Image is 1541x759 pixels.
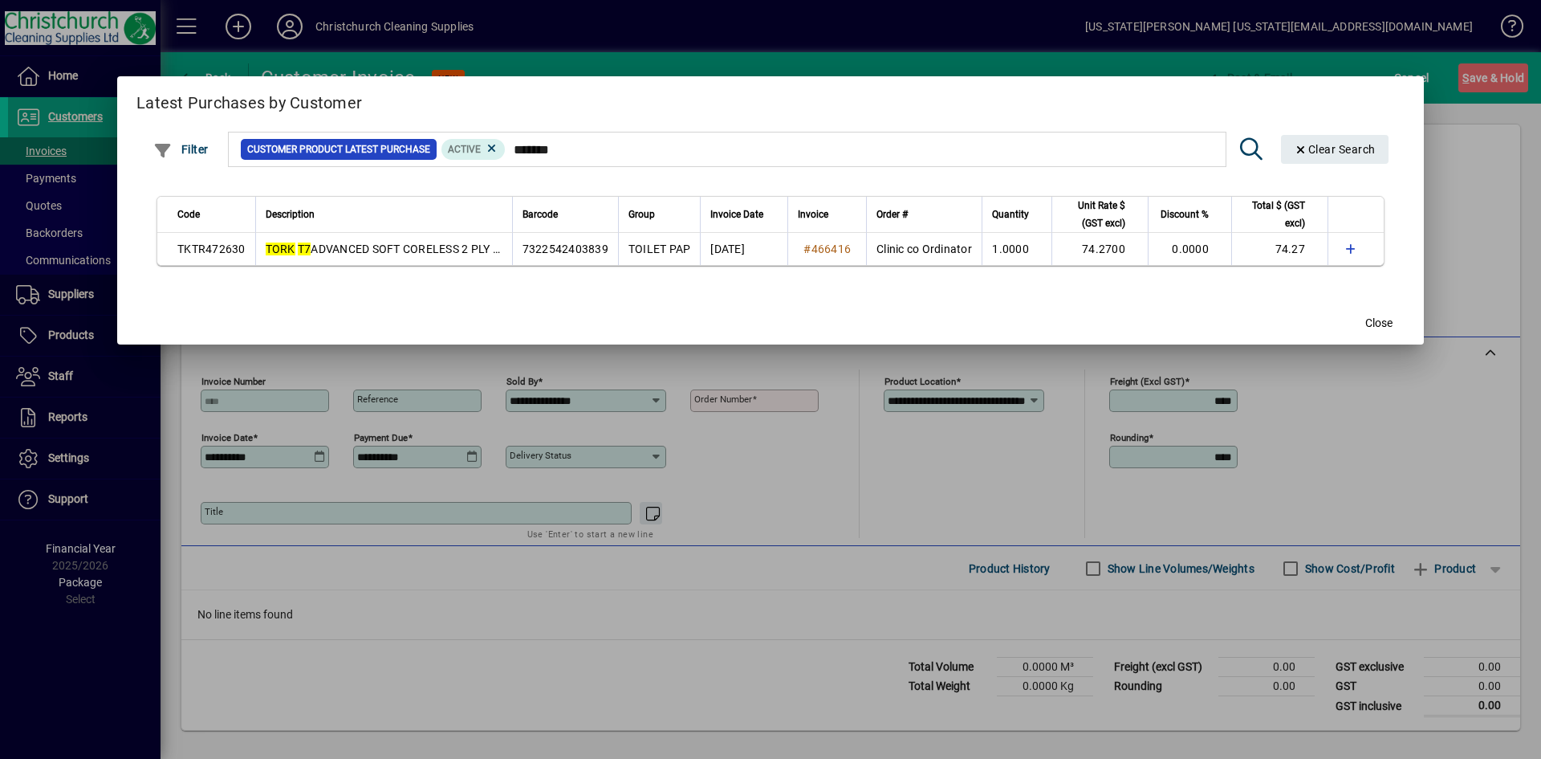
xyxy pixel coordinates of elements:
[266,206,315,223] span: Description
[522,206,608,223] div: Barcode
[1062,197,1125,232] span: Unit Rate $ (GST excl)
[266,243,295,255] em: TORK
[803,243,811,255] span: #
[1051,233,1148,265] td: 74.2700
[798,240,856,258] a: #466416
[710,206,778,223] div: Invoice Date
[992,206,1043,223] div: Quantity
[1294,143,1376,156] span: Clear Search
[149,135,213,164] button: Filter
[710,206,763,223] span: Invoice Date
[1158,206,1223,223] div: Discount %
[866,233,982,265] td: Clinic co Ordinator
[982,233,1051,265] td: 1.0000
[628,206,691,223] div: Group
[247,141,430,157] span: Customer Product Latest Purchase
[266,206,502,223] div: Description
[1365,315,1393,332] span: Close
[448,144,481,155] span: Active
[1353,309,1405,338] button: Close
[1161,206,1209,223] span: Discount %
[628,206,655,223] span: Group
[1231,233,1328,265] td: 74.27
[992,206,1029,223] span: Quantity
[117,76,1424,123] h2: Latest Purchases by Customer
[1242,197,1319,232] div: Total $ (GST excl)
[522,243,608,255] span: 7322542403839
[798,206,828,223] span: Invoice
[876,206,972,223] div: Order #
[177,206,200,223] span: Code
[1148,233,1231,265] td: 0.0000
[1062,197,1140,232] div: Unit Rate $ (GST excl)
[266,243,624,255] span: ADVANCED SOFT CORELESS 2 PLY TOILET ROLLS 820S X 24
[1242,197,1305,232] span: Total $ (GST excl)
[298,243,311,255] em: T7
[177,206,246,223] div: Code
[441,139,506,160] mat-chip: Product Activation Status: Active
[700,233,787,265] td: [DATE]
[177,243,246,255] span: TKTR472630
[798,206,856,223] div: Invoice
[811,243,852,255] span: 466416
[522,206,558,223] span: Barcode
[153,143,209,156] span: Filter
[628,243,691,255] span: TOILET PAP
[876,206,908,223] span: Order #
[1281,135,1389,164] button: Clear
